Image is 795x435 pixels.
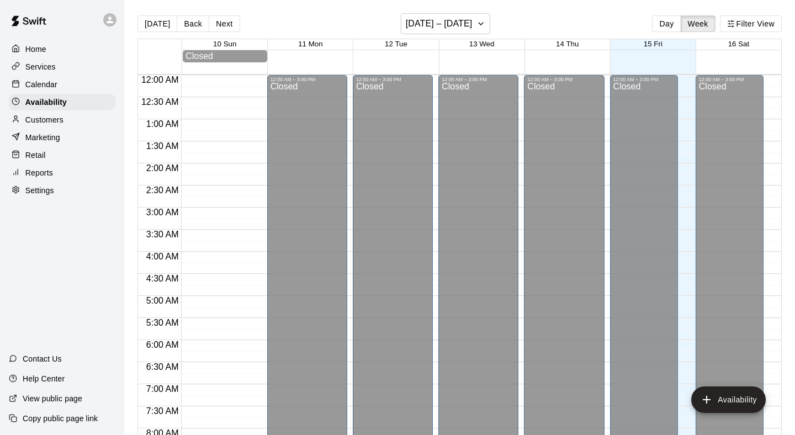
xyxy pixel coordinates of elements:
span: 6:30 AM [144,362,182,372]
span: 12:30 AM [139,97,182,107]
div: 12:00 AM – 3:00 PM [356,77,430,82]
button: Back [177,15,209,32]
div: Closed [185,51,264,61]
span: 7:00 AM [144,384,182,394]
a: Availability [9,94,115,110]
a: Marketing [9,129,115,146]
button: Week [681,15,715,32]
span: 3:00 AM [144,208,182,217]
p: Customers [25,114,63,125]
span: 1:00 AM [144,119,182,129]
span: 6:00 AM [144,340,182,349]
p: Home [25,44,46,55]
a: Reports [9,165,115,181]
button: 15 Fri [644,40,662,48]
div: 12:00 AM – 3:00 PM [699,77,760,82]
h6: [DATE] – [DATE] [406,16,473,31]
p: View public page [23,393,82,404]
button: add [691,386,766,413]
button: Day [652,15,681,32]
button: 16 Sat [728,40,750,48]
p: Marketing [25,132,60,143]
p: Reports [25,167,53,178]
p: Retail [25,150,46,161]
span: 12:00 AM [139,75,182,84]
button: 12 Tue [385,40,407,48]
button: 14 Thu [556,40,579,48]
div: 12:00 AM – 3:00 PM [527,77,601,82]
div: 12:00 AM – 3:00 PM [613,77,675,82]
span: 1:30 AM [144,141,182,151]
button: 10 Sun [213,40,236,48]
span: 5:00 AM [144,296,182,305]
button: 11 Mon [298,40,322,48]
a: Home [9,41,115,57]
button: Filter View [720,15,782,32]
a: Services [9,59,115,75]
span: 2:30 AM [144,185,182,195]
a: Settings [9,182,115,199]
button: [DATE] [137,15,177,32]
p: Copy public page link [23,413,98,424]
span: 4:00 AM [144,252,182,261]
a: Customers [9,112,115,128]
p: Availability [25,97,67,108]
span: 3:30 AM [144,230,182,239]
a: Calendar [9,76,115,93]
p: Contact Us [23,353,62,364]
button: Next [209,15,240,32]
span: 7:30 AM [144,406,182,416]
p: Services [25,61,56,72]
div: 12:00 AM – 3:00 PM [442,77,515,82]
a: Retail [9,147,115,163]
p: Settings [25,185,54,196]
button: [DATE] – [DATE] [401,13,491,34]
p: Help Center [23,373,65,384]
button: 13 Wed [469,40,495,48]
p: Calendar [25,79,57,90]
span: 5:30 AM [144,318,182,327]
div: 12:00 AM – 3:00 PM [271,77,344,82]
span: 4:30 AM [144,274,182,283]
span: 2:00 AM [144,163,182,173]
